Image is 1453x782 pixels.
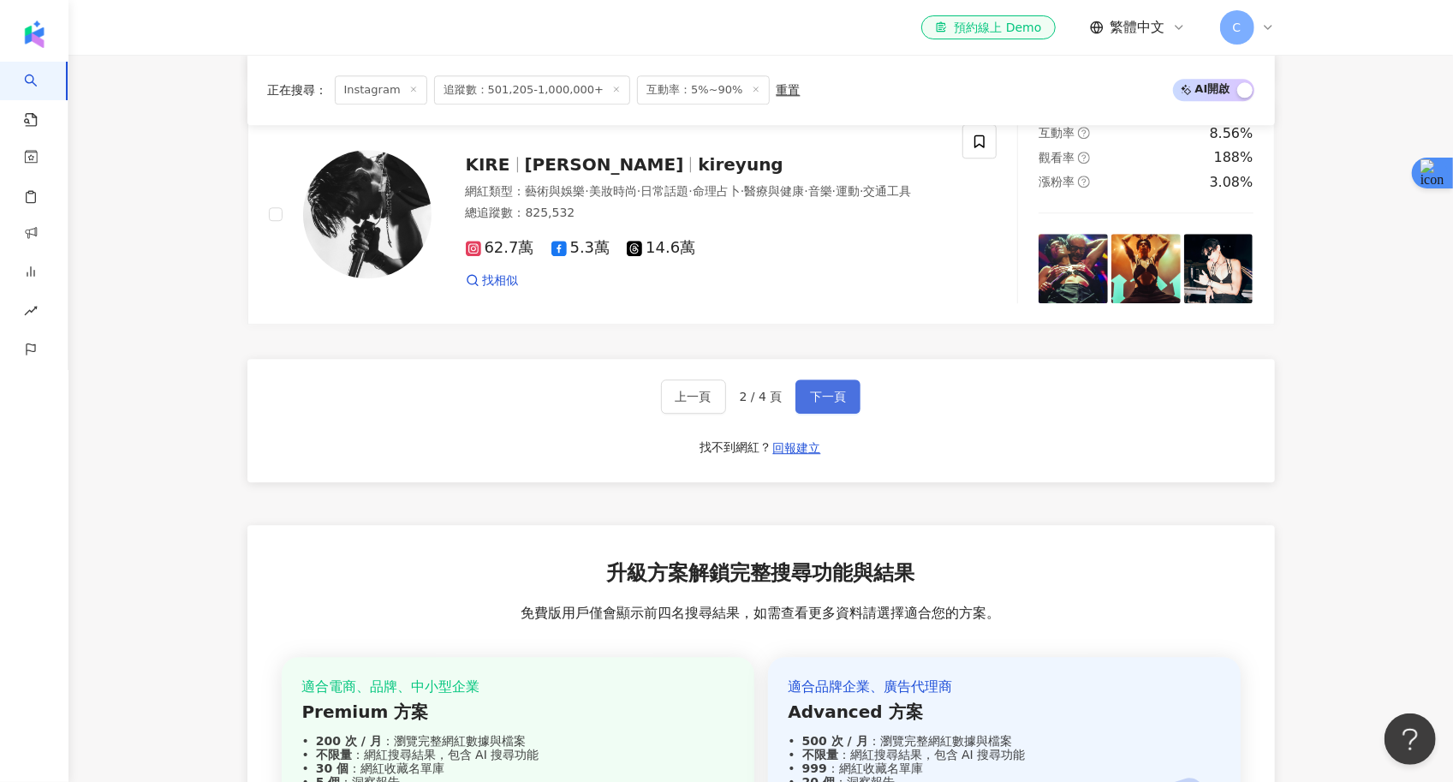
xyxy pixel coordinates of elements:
[434,75,631,104] span: 追蹤數：501,205-1,000,000+
[466,205,943,222] div: 總追蹤數 ： 825,532
[693,184,741,198] span: 命理占卜
[744,184,804,198] span: 醫療與健康
[483,272,519,290] span: 找相似
[808,184,832,198] span: 音樂
[1039,151,1075,164] span: 觀看率
[1078,152,1090,164] span: question-circle
[627,239,695,257] span: 14.6萬
[698,154,783,175] span: kireyung
[24,294,38,332] span: rise
[773,441,821,455] span: 回報建立
[302,678,734,696] div: 適合電商、品牌、中小型企業
[268,83,328,97] span: 正在搜尋 ：
[335,75,427,104] span: Instagram
[772,434,822,462] button: 回報建立
[688,184,692,198] span: ·
[1210,124,1254,143] div: 8.56%
[21,21,48,48] img: logo icon
[1214,148,1254,167] div: 188%
[589,184,637,198] span: 美妝時尚
[1184,234,1254,303] img: post-image
[1039,126,1075,140] span: 互動率
[1039,234,1108,303] img: post-image
[525,154,684,175] span: [PERSON_NAME]
[302,734,734,748] div: ：瀏覽完整網紅數據與檔案
[466,183,943,200] div: 網紅類型 ：
[802,761,827,775] strong: 999
[777,83,801,97] div: 重置
[551,239,610,257] span: 5.3萬
[804,184,807,198] span: ·
[526,184,586,198] span: 藝術與娛樂
[740,390,783,403] span: 2 / 4 頁
[637,75,769,104] span: 互動率：5%~90%
[316,748,352,761] strong: 不限量
[1233,18,1242,37] span: C
[700,439,772,457] div: 找不到網紅？
[466,154,510,175] span: KIRE
[1210,173,1254,192] div: 3.08%
[789,678,1220,696] div: 適合品牌企業、廣告代理商
[860,184,863,198] span: ·
[302,700,734,724] div: Premium 方案
[607,559,915,588] span: 升級方案解鎖完整搜尋功能與結果
[661,379,726,414] button: 上一頁
[836,184,860,198] span: 運動
[921,15,1055,39] a: 預約線上 Demo
[24,62,58,128] a: search
[316,761,348,775] strong: 30 個
[637,184,640,198] span: ·
[302,761,734,775] div: ：網紅收藏名單庫
[864,184,912,198] span: 交通工具
[1078,127,1090,139] span: question-circle
[1078,176,1090,188] span: question-circle
[795,379,860,414] button: 下一頁
[303,150,432,278] img: KOL Avatar
[640,184,688,198] span: 日常話題
[935,19,1041,36] div: 預約線上 Demo
[832,184,836,198] span: ·
[466,272,519,290] a: 找相似
[789,748,1220,761] div: ：網紅搜尋結果，包含 AI 搜尋功能
[676,390,712,403] span: 上一頁
[789,761,1220,775] div: ：網紅收藏名單庫
[810,390,846,403] span: 下一頁
[466,239,534,257] span: 62.7萬
[1111,18,1165,37] span: 繁體中文
[802,734,868,748] strong: 500 次 / 月
[247,103,1275,325] a: KOL AvatarKIRE[PERSON_NAME]kireyung網紅類型：藝術與娛樂·美妝時尚·日常話題·命理占卜·醫療與健康·音樂·運動·交通工具總追蹤數：825,53262.7萬5.3...
[521,604,1001,623] span: 免費版用戶僅會顯示前四名搜尋結果，如需查看更多資料請選擇適合您的方案。
[316,734,382,748] strong: 200 次 / 月
[302,748,734,761] div: ：網紅搜尋結果，包含 AI 搜尋功能
[586,184,589,198] span: ·
[1111,234,1181,303] img: post-image
[1039,175,1075,188] span: 漲粉率
[802,748,838,761] strong: 不限量
[1385,713,1436,765] iframe: Help Scout Beacon - Open
[789,734,1220,748] div: ：瀏覽完整網紅數據與檔案
[741,184,744,198] span: ·
[789,700,1220,724] div: Advanced 方案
